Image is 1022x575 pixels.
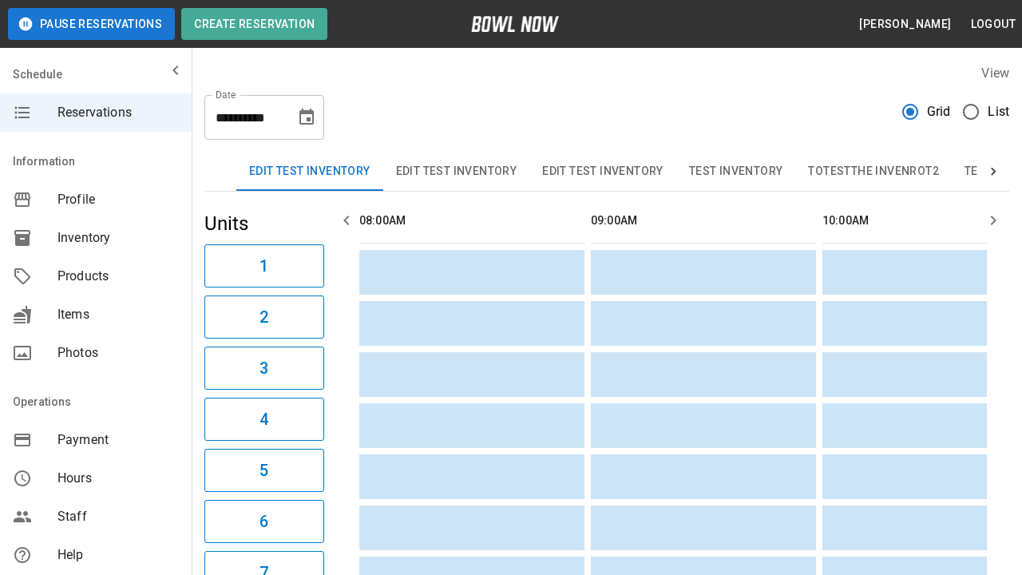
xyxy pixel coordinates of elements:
h6: 5 [259,458,268,483]
button: TOTESTTHE INVENROT2 [795,153,952,191]
span: Hours [57,469,179,488]
button: 4 [204,398,324,441]
span: Items [57,305,179,324]
span: Help [57,545,179,565]
button: Logout [965,10,1022,39]
button: 3 [204,347,324,390]
button: Test Inventory [676,153,796,191]
button: Edit Test Inventory [236,153,383,191]
th: 08:00AM [359,198,584,244]
span: Products [57,267,179,286]
button: Edit Test Inventory [529,153,676,191]
button: Pause Reservations [8,8,175,40]
h6: 1 [259,253,268,279]
button: 1 [204,244,324,287]
span: Staff [57,507,179,526]
span: Reservations [57,103,179,122]
label: View [981,65,1009,81]
span: Payment [57,430,179,450]
h6: 3 [259,355,268,381]
button: 2 [204,295,324,339]
span: Grid [927,102,951,121]
h6: 6 [259,509,268,534]
button: 5 [204,449,324,492]
button: Create Reservation [181,8,327,40]
span: Profile [57,190,179,209]
th: 09:00AM [591,198,816,244]
span: Inventory [57,228,179,248]
span: Photos [57,343,179,363]
img: logo [471,16,559,32]
h5: Units [204,211,324,236]
button: Choose date, selected date is Sep 18, 2025 [291,101,323,133]
span: List [988,102,1009,121]
h6: 2 [259,304,268,330]
h6: 4 [259,406,268,432]
button: Edit Test Inventory [383,153,530,191]
button: [PERSON_NAME] [853,10,957,39]
button: 6 [204,500,324,543]
div: inventory tabs [236,153,977,191]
